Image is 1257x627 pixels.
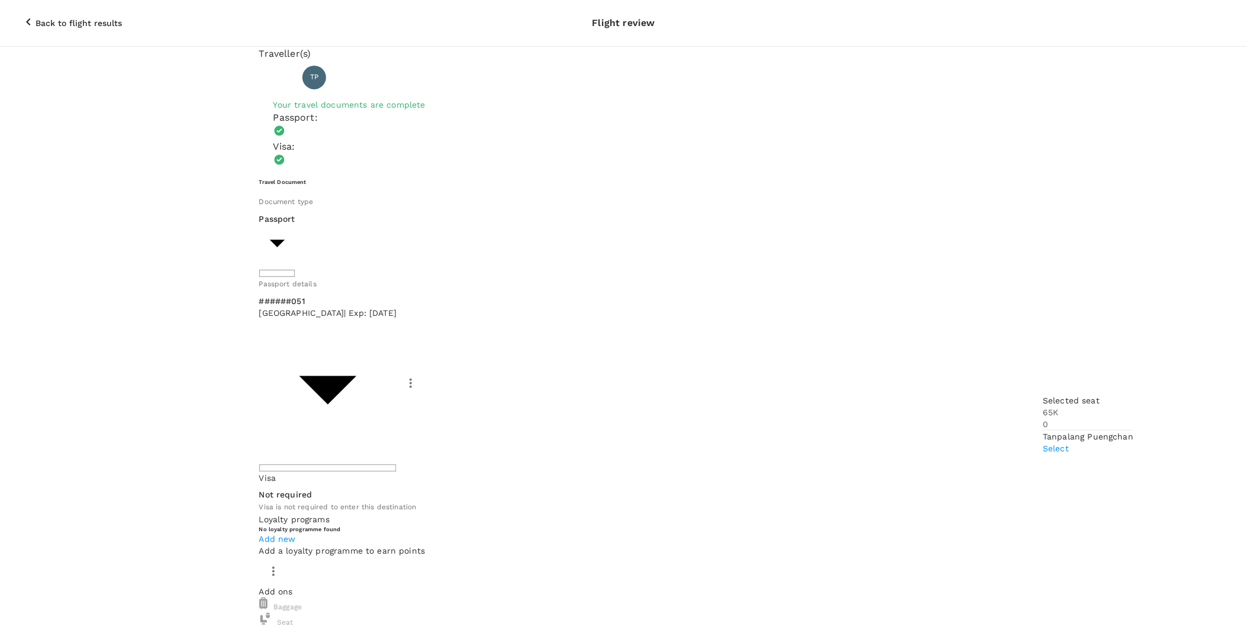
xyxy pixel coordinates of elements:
span: Visa is not required to enter this destination [259,503,417,511]
p: ######051 [259,295,397,307]
span: Your travel documents are complete [273,100,426,109]
span: Add new [259,534,296,544]
span: Add a loyalty programme to earn points [259,546,426,555]
span: Document type [259,198,314,206]
img: baggage-icon [259,597,267,609]
img: baggage-icon [259,613,271,625]
h6: Travel Document [259,178,988,186]
div: Baggage [259,597,988,613]
p: Passport : [273,111,974,125]
span: [GEOGRAPHIC_DATA] | Exp: [DATE] [259,307,397,319]
p: Back to flight results [36,17,122,29]
p: Add ons [259,586,988,597]
p: Passport [259,213,295,225]
p: Flight review [592,16,655,30]
span: Loyalty programs [259,515,330,524]
p: Visa : [273,140,974,154]
p: Not required [259,489,988,500]
p: Tanpalang Puengchan [331,70,433,85]
span: Visa [259,473,276,483]
p: Traveller(s) [259,47,988,61]
span: Passport details [259,280,317,288]
h6: No loyalty programme found [259,525,988,533]
p: Traveller 1 : [259,72,298,83]
span: TP [310,72,318,83]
